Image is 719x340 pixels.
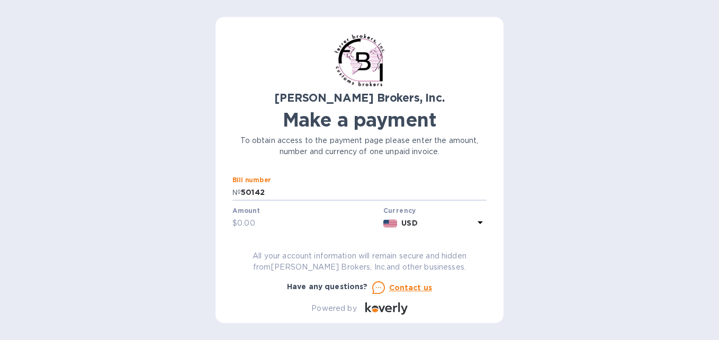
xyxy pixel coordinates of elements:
[274,91,444,104] b: [PERSON_NAME] Brokers, Inc.
[232,208,259,214] label: Amount
[241,185,487,201] input: Enter bill number
[232,177,271,184] label: Bill number
[287,282,368,291] b: Have any questions?
[232,250,487,273] p: All your account information will remain secure and hidden from [PERSON_NAME] Brokers, Inc. and o...
[311,303,356,314] p: Powered by
[237,216,379,231] input: 0.00
[383,220,398,227] img: USD
[232,187,241,198] p: №
[232,218,237,229] p: $
[383,207,416,214] b: Currency
[389,283,433,292] u: Contact us
[232,109,487,131] h1: Make a payment
[401,219,417,227] b: USD
[232,135,487,157] p: To obtain access to the payment page please enter the amount, number and currency of one unpaid i...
